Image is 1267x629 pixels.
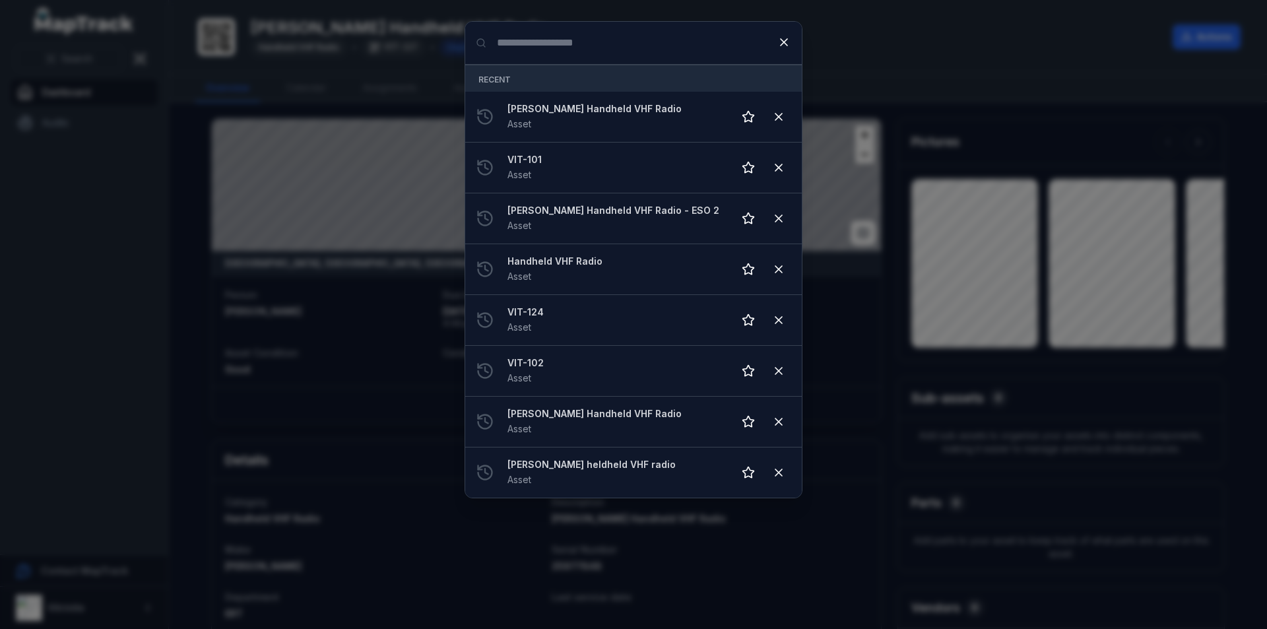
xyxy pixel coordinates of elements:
strong: [PERSON_NAME] Handheld VHF Radio - ESO 2 [507,204,723,217]
span: Asset [507,321,531,333]
a: [PERSON_NAME] Handheld VHF RadioAsset [507,407,723,436]
strong: Handheld VHF Radio [507,255,723,268]
strong: VIT-101 [507,153,723,166]
span: Asset [507,423,531,434]
span: Asset [507,169,531,180]
strong: [PERSON_NAME] Handheld VHF Radio [507,102,723,116]
strong: [PERSON_NAME] Handheld VHF Radio [507,407,723,420]
span: Recent [478,75,511,84]
a: [PERSON_NAME] Handheld VHF Radio - ESO 2Asset [507,204,723,233]
strong: [PERSON_NAME] heldheld VHF radio [507,458,723,471]
span: Asset [507,372,531,383]
a: [PERSON_NAME] Handheld VHF RadioAsset [507,102,723,131]
a: [PERSON_NAME] heldheld VHF radioAsset [507,458,723,487]
strong: VIT-124 [507,306,723,319]
a: VIT-101Asset [507,153,723,182]
span: Asset [507,474,531,485]
a: VIT-124Asset [507,306,723,335]
span: Asset [507,118,531,129]
a: VIT-102Asset [507,356,723,385]
span: Asset [507,271,531,282]
strong: VIT-102 [507,356,723,370]
a: Handheld VHF RadioAsset [507,255,723,284]
span: Asset [507,220,531,231]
